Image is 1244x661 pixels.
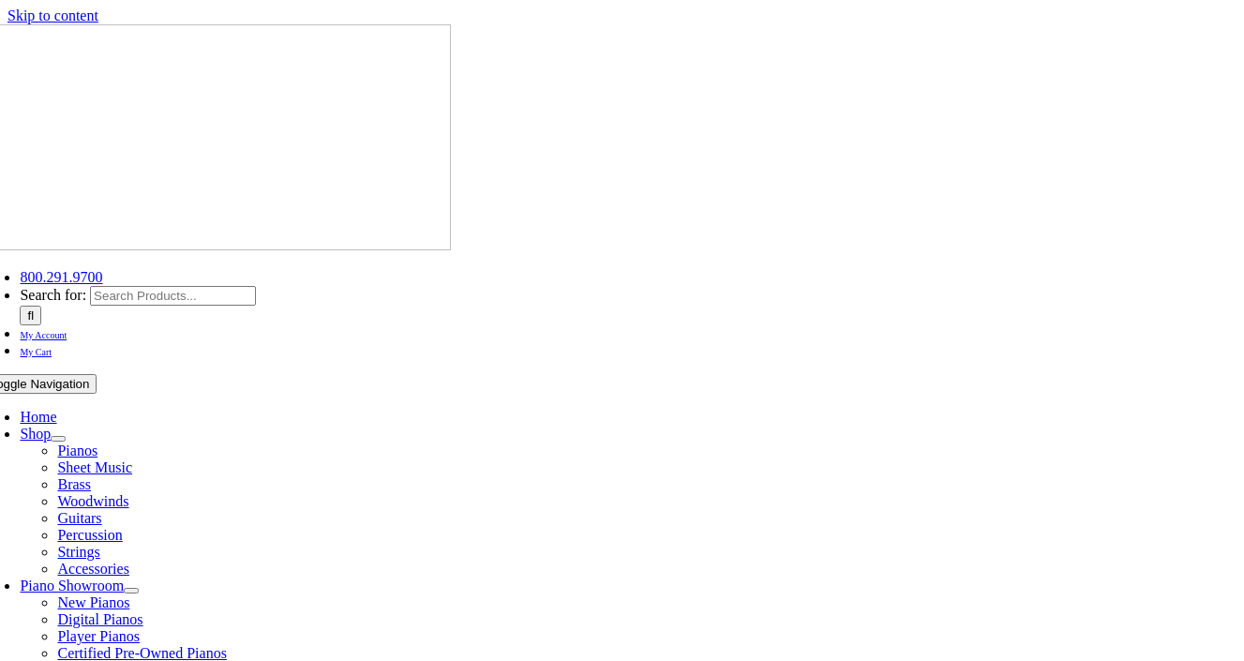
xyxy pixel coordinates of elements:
[20,347,52,357] span: My Cart
[20,269,102,285] a: 800.291.9700
[57,459,132,475] a: Sheet Music
[20,325,67,341] a: My Account
[57,561,128,577] a: Accessories
[20,330,67,340] span: My Account
[57,628,140,644] a: Player Pianos
[20,342,52,358] a: My Cart
[7,8,98,23] a: Skip to content
[57,594,129,610] a: New Pianos
[57,476,91,492] a: Brass
[57,544,99,560] a: Strings
[20,409,56,425] a: Home
[20,578,124,593] a: Piano Showroom
[20,426,51,442] a: Shop
[20,287,86,303] span: Search for:
[57,443,97,458] a: Pianos
[51,436,66,442] button: Open submenu of Shop
[57,493,128,509] a: Woodwinds
[20,306,41,325] input: Search
[57,611,142,627] a: Digital Pianos
[124,588,139,593] button: Open submenu of Piano Showroom
[57,645,226,661] a: Certified Pre-Owned Pianos
[90,286,256,306] input: Search Products...
[57,527,122,543] a: Percussion
[57,510,101,526] a: Guitars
